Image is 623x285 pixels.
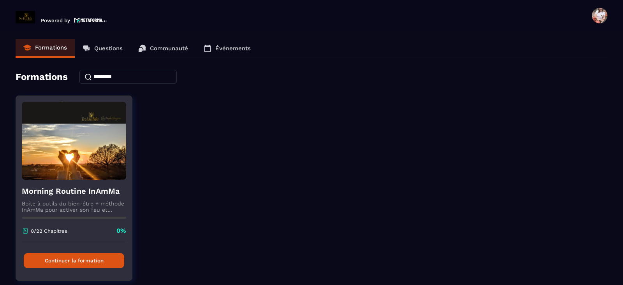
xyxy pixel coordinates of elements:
[22,102,126,180] img: formation-background
[31,228,67,234] p: 0/22 Chapitres
[22,186,126,196] h4: Morning Routine InAmMa
[116,227,126,235] p: 0%
[74,17,107,23] img: logo
[35,44,67,51] p: Formations
[16,71,68,82] h4: Formations
[130,39,196,58] a: Communauté
[215,45,251,52] p: Événements
[16,11,35,23] img: logo-branding
[16,39,75,58] a: Formations
[150,45,188,52] p: Communauté
[75,39,130,58] a: Questions
[94,45,123,52] p: Questions
[41,18,70,23] p: Powered by
[24,253,124,268] button: Continuer la formation
[22,200,126,213] p: Boite à outils du bien-être + méthode InAmMa pour activer son feu et écouter la voix de son coeur...
[196,39,259,58] a: Événements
